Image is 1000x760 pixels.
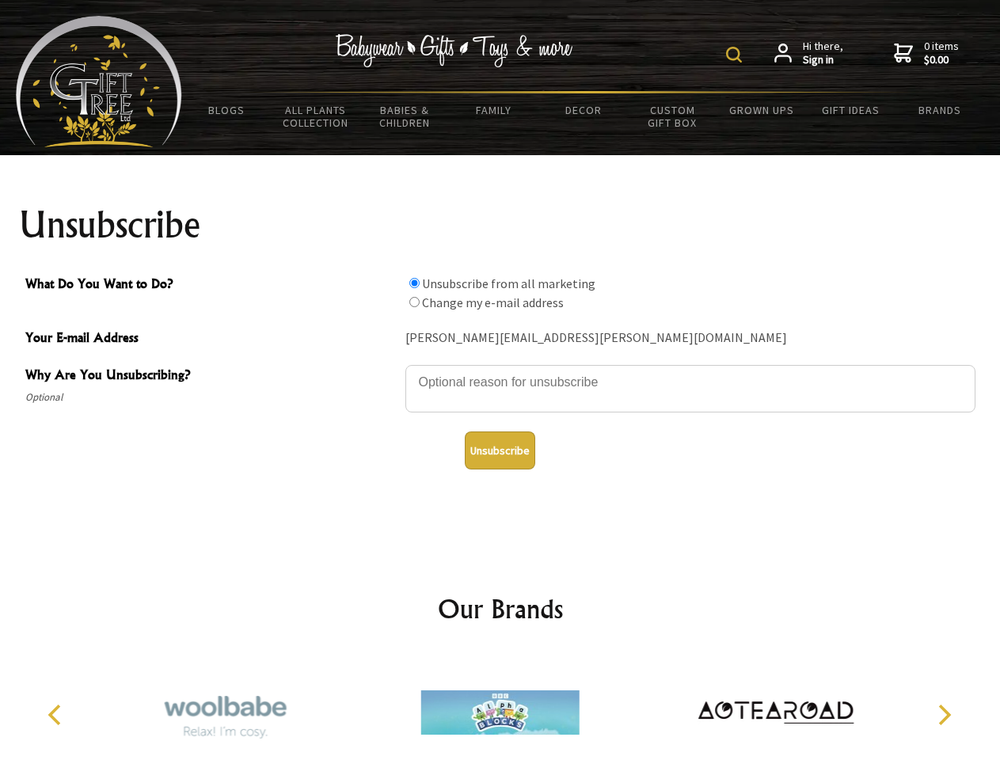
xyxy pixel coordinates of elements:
[450,93,539,127] a: Family
[25,274,397,297] span: What Do You Want to Do?
[926,697,961,732] button: Next
[272,93,361,139] a: All Plants Collection
[895,93,985,127] a: Brands
[25,328,397,351] span: Your E-mail Address
[806,93,895,127] a: Gift Ideas
[409,278,420,288] input: What Do You Want to Do?
[774,40,843,67] a: Hi there,Sign in
[405,326,975,351] div: [PERSON_NAME][EMAIL_ADDRESS][PERSON_NAME][DOMAIN_NAME]
[360,93,450,139] a: Babies & Children
[25,388,397,407] span: Optional
[19,206,982,244] h1: Unsubscribe
[422,275,595,291] label: Unsubscribe from all marketing
[924,53,959,67] strong: $0.00
[25,365,397,388] span: Why Are You Unsubscribing?
[803,53,843,67] strong: Sign in
[538,93,628,127] a: Decor
[336,34,573,67] img: Babywear - Gifts - Toys & more
[628,93,717,139] a: Custom Gift Box
[182,93,272,127] a: BLOGS
[726,47,742,63] img: product search
[16,16,182,147] img: Babyware - Gifts - Toys and more...
[717,93,806,127] a: Grown Ups
[422,294,564,310] label: Change my e-mail address
[40,697,74,732] button: Previous
[803,40,843,67] span: Hi there,
[894,40,959,67] a: 0 items$0.00
[465,431,535,469] button: Unsubscribe
[924,39,959,67] span: 0 items
[32,590,969,628] h2: Our Brands
[405,365,975,412] textarea: Why Are You Unsubscribing?
[409,297,420,307] input: What Do You Want to Do?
